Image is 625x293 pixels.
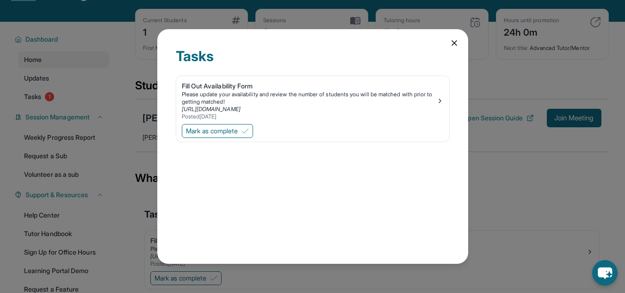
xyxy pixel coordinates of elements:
div: Tasks [176,48,450,75]
button: Mark as complete [182,124,253,138]
div: Fill Out Availability Form [182,81,436,91]
button: chat-button [592,260,618,286]
img: Mark as complete [241,127,249,135]
a: Fill Out Availability FormPlease update your availability and review the number of students you w... [176,76,449,122]
div: Please update your availability and review the number of students you will be matched with prior ... [182,91,436,106]
a: [URL][DOMAIN_NAME] [182,106,241,112]
div: Posted [DATE] [182,113,436,120]
span: Mark as complete [186,126,238,136]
